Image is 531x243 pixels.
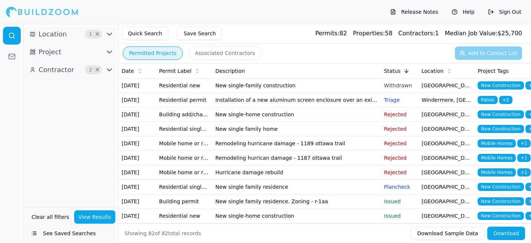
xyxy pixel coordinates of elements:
[74,210,116,224] button: View Results
[212,136,381,151] td: Remodeling hurricane damage - 1189 ottawa trail
[119,209,156,223] td: [DATE]
[398,30,435,37] span: Contractors:
[478,110,524,119] span: New Construction
[212,107,381,122] td: New single-home construction
[212,78,381,93] td: New single-family construction
[419,78,475,93] td: [GEOGRAPHIC_DATA], [GEOGRAPHIC_DATA]
[411,227,484,240] button: Download Sample Data
[148,230,155,236] span: 82
[212,165,381,180] td: Hurricane damage rebuild
[156,93,212,107] td: Residential permit
[122,27,168,40] button: Quick Search
[384,111,416,118] p: Rejected
[353,29,393,38] div: 58
[419,107,475,122] td: [GEOGRAPHIC_DATA], [GEOGRAPHIC_DATA]
[156,209,212,223] td: Residential new
[419,194,475,209] td: [GEOGRAPHIC_DATA], [GEOGRAPHIC_DATA]
[517,139,531,148] span: + 1
[386,6,442,18] button: Release Notes
[419,165,475,180] td: [GEOGRAPHIC_DATA][PERSON_NAME], [GEOGRAPHIC_DATA]
[478,183,524,191] span: New Construction
[478,81,524,90] span: New Construction
[95,68,100,72] span: Clear Contractor filters
[27,64,115,76] button: Contractor2Clear Contractor filters
[215,67,378,75] div: Description
[478,125,524,133] span: New Construction
[419,151,475,165] td: [GEOGRAPHIC_DATA][PERSON_NAME], [GEOGRAPHIC_DATA]
[384,140,416,147] p: Rejected
[189,46,261,60] button: Associated Contractors
[478,67,528,75] div: Project Tags
[478,197,524,205] span: New Construction
[119,151,156,165] td: [DATE]
[30,210,71,224] button: Clear all filters
[315,29,347,38] div: 82
[119,107,156,122] td: [DATE]
[212,180,381,194] td: New single family residence
[445,29,522,38] div: $ 25,700
[156,165,212,180] td: Mobile home or recreational vehicle
[27,28,115,40] button: Location1Clear Location filters
[95,32,100,36] span: Clear Location filters
[419,136,475,151] td: [GEOGRAPHIC_DATA][PERSON_NAME], [GEOGRAPHIC_DATA]
[156,136,212,151] td: Mobile home or recreational vehicle
[156,107,212,122] td: Building add/change of contractor
[384,169,416,176] p: Rejected
[384,212,416,220] p: Issued
[159,67,210,75] div: Permit Label
[156,194,212,209] td: Building permit
[212,93,381,107] td: Installation of a new aluminum screen enclosure over an existing patio/pool area. Structure will ...
[39,47,62,57] span: Project
[353,30,385,37] span: Properties:
[384,67,416,75] div: Status
[419,122,475,136] td: [GEOGRAPHIC_DATA], [GEOGRAPHIC_DATA]
[384,154,416,162] p: Rejected
[119,194,156,209] td: [DATE]
[384,198,416,205] p: Issued
[177,27,222,40] button: Save Search
[39,29,67,39] span: Location
[156,180,212,194] td: Residential single family
[517,168,531,176] span: + 1
[119,180,156,194] td: [DATE]
[422,67,472,75] div: Location
[87,30,94,38] span: 1
[499,96,512,104] span: + 2
[478,139,516,148] span: Mobile Homes
[27,227,115,240] button: See Saved Searches
[162,230,168,236] span: 82
[384,183,416,191] p: Plancheck
[119,93,156,107] td: [DATE]
[156,122,212,136] td: Residential single family
[39,65,74,75] span: Contractor
[125,230,201,237] div: Showing of total records
[212,209,381,223] td: New single-home construction
[478,96,498,104] span: Patios
[315,30,339,37] span: Permits:
[119,136,156,151] td: [DATE]
[384,96,416,104] p: Triage
[119,165,156,180] td: [DATE]
[517,154,531,162] span: + 1
[398,29,439,38] div: 1
[119,122,156,136] td: [DATE]
[419,180,475,194] td: [GEOGRAPHIC_DATA], [GEOGRAPHIC_DATA]
[478,212,524,220] span: New Construction
[419,93,475,107] td: Windermere, [GEOGRAPHIC_DATA]
[119,78,156,93] td: [DATE]
[122,67,153,75] div: Date
[445,30,497,37] span: Median Job Value:
[212,194,381,209] td: New single family residence. Zoning - r-1aa
[384,125,416,133] p: Rejected
[212,151,381,165] td: Remodeling hurrican damage - 1187 ottawa trail
[87,66,94,74] span: 2
[156,151,212,165] td: Mobile home or recreational vehicle
[123,46,183,60] button: Permitted Projects
[419,209,475,223] td: [GEOGRAPHIC_DATA], [GEOGRAPHIC_DATA]
[27,46,115,58] button: Project
[212,122,381,136] td: New single family home
[478,168,516,176] span: Mobile Homes
[484,6,525,18] button: Sign Out
[448,6,478,18] button: Help
[156,78,212,93] td: Residential new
